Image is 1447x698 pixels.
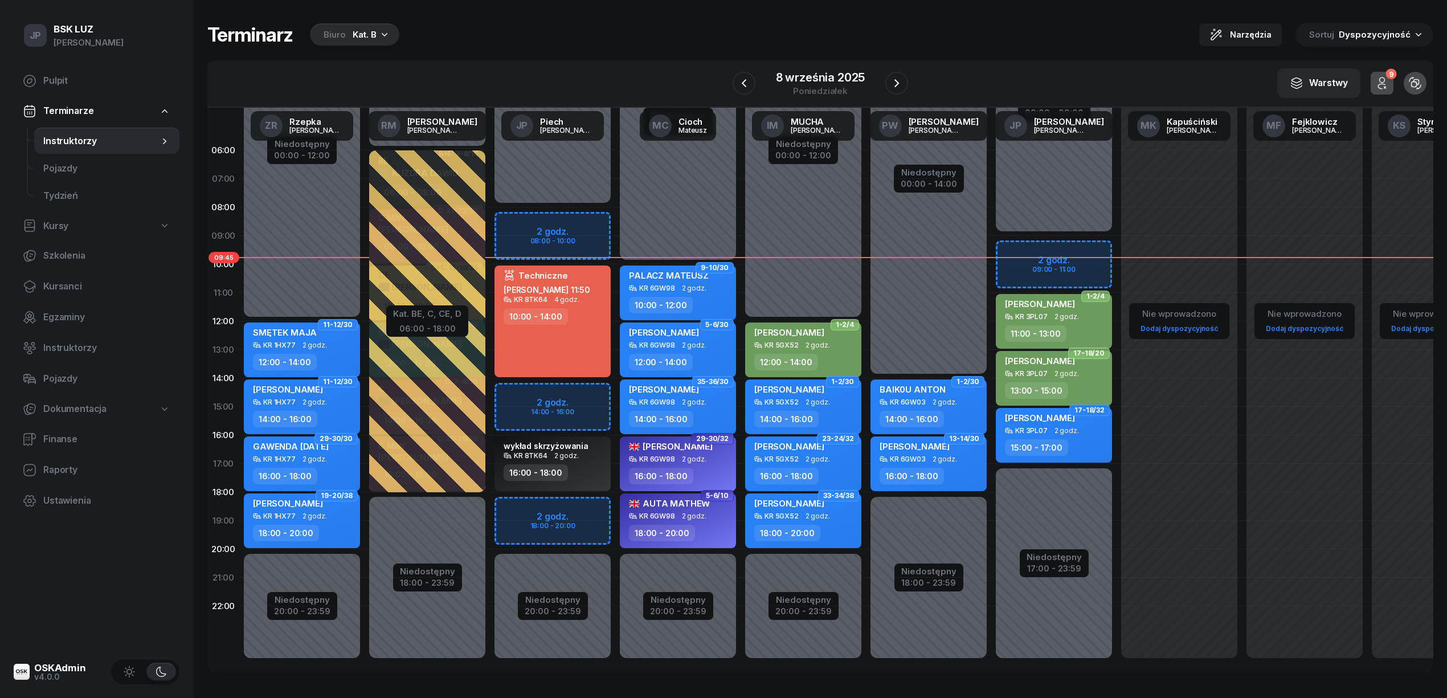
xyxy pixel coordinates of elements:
[207,336,239,364] div: 13:00
[303,455,327,463] span: 2 godz.
[629,411,693,427] div: 14:00 - 16:00
[207,507,239,535] div: 19:00
[1167,126,1221,134] div: [PERSON_NAME]
[540,126,595,134] div: [PERSON_NAME]
[207,222,239,250] div: 09:00
[501,111,604,141] a: JPPiech[PERSON_NAME]
[54,35,124,50] div: [PERSON_NAME]
[1253,111,1356,141] a: MFFejklowicz[PERSON_NAME]
[400,565,455,590] button: Niedostępny18:00 - 23:59
[554,296,579,304] span: 4 godz.
[1027,550,1082,575] button: Niedostępny17:00 - 23:59
[34,182,179,210] a: Tydzień
[890,398,926,406] div: KR 6GW03
[400,575,455,587] div: 18:00 - 23:59
[274,595,330,604] div: Niedostępny
[775,595,832,604] div: Niedostępny
[1371,72,1393,95] button: 9
[289,126,344,134] div: [PERSON_NAME]
[14,213,179,239] a: Kursy
[320,438,353,440] span: 29-30/30
[407,117,477,126] div: [PERSON_NAME]
[207,136,239,165] div: 06:00
[682,284,706,292] span: 2 godz.
[629,270,709,281] span: PALACZ MATEUSZ
[207,250,239,279] div: 10:00
[525,593,581,618] button: Niedostępny20:00 - 23:59
[909,126,963,134] div: [PERSON_NAME]
[776,72,865,83] div: 8 września 2025
[754,354,818,370] div: 12:00 - 14:00
[43,161,170,176] span: Pojazdy
[504,441,588,451] div: wykład skrzyżowania
[207,279,239,307] div: 11:00
[554,452,579,460] span: 2 godz.
[806,455,830,463] span: 2 godz.
[701,267,729,269] span: 9-10/30
[253,441,329,452] span: GAWENDA [DATE]
[1292,117,1347,126] div: Fejklowicz
[678,126,707,134] div: Mateusz
[705,324,729,326] span: 5-6/30
[1009,121,1021,130] span: JP
[393,321,461,333] div: 06:00 - 18:00
[369,111,487,141] a: RM[PERSON_NAME][PERSON_NAME]
[1261,304,1348,338] button: Nie wprowadzonoDodaj dyspozycyjność
[806,512,830,520] span: 2 godz.
[274,140,330,148] div: Niedostępny
[791,126,845,134] div: [PERSON_NAME]
[1027,561,1082,573] div: 17:00 - 23:59
[1054,427,1079,435] span: 2 godz.
[303,341,327,349] span: 2 godz.
[274,604,330,616] div: 20:00 - 23:59
[43,104,93,119] span: Terminarze
[901,575,957,587] div: 18:00 - 23:59
[901,177,957,189] div: 00:00 - 14:00
[274,137,330,162] button: Niedostępny00:00 - 12:00
[43,341,170,356] span: Instruktorzy
[43,310,170,325] span: Egzaminy
[207,535,239,564] div: 20:00
[629,468,693,484] div: 16:00 - 18:00
[407,126,462,134] div: [PERSON_NAME]
[518,271,567,280] span: Techniczne
[516,121,528,130] span: JP
[806,341,830,349] span: 2 godz.
[1230,28,1272,42] span: Narzędzia
[1027,553,1082,561] div: Niedostępny
[1199,23,1282,46] button: Narzędzia
[1136,304,1223,338] button: Nie wprowadzonoDodaj dyspozycyjność
[890,455,926,463] div: KR 6GW03
[767,121,779,130] span: IM
[303,512,327,520] span: 2 godz.
[1005,439,1068,456] div: 15:00 - 17:00
[14,273,179,300] a: Kursanci
[1136,322,1223,335] a: Dodaj dyspozycyjność
[207,193,239,222] div: 08:00
[1292,126,1347,134] div: [PERSON_NAME]
[207,421,239,450] div: 16:00
[504,308,568,325] div: 10:00 - 14:00
[253,411,317,427] div: 14:00 - 16:00
[1054,370,1079,378] span: 2 godz.
[504,464,568,481] div: 16:00 - 18:00
[1339,29,1411,40] span: Dyspozycyjność
[263,398,296,406] div: KR 1HX77
[1295,23,1433,47] button: Sortuj Dyspozycyjność
[1005,382,1068,399] div: 13:00 - 15:00
[909,117,979,126] div: [PERSON_NAME]
[765,512,799,520] div: KR 5GX52
[639,512,675,520] div: KR 6GW98
[43,432,170,447] span: Finanse
[1034,117,1104,126] div: [PERSON_NAME]
[253,327,317,338] span: SMĘTEK MAJA
[1393,121,1406,130] span: KS
[933,455,957,463] span: 2 godz.
[514,452,547,459] div: KR 8TK64
[43,372,170,386] span: Pojazdy
[901,565,957,590] button: Niedostępny18:00 - 23:59
[836,324,854,326] span: 1-2/4
[263,512,296,520] div: KR 1HX77
[253,525,319,541] div: 18:00 - 20:00
[14,98,179,124] a: Terminarze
